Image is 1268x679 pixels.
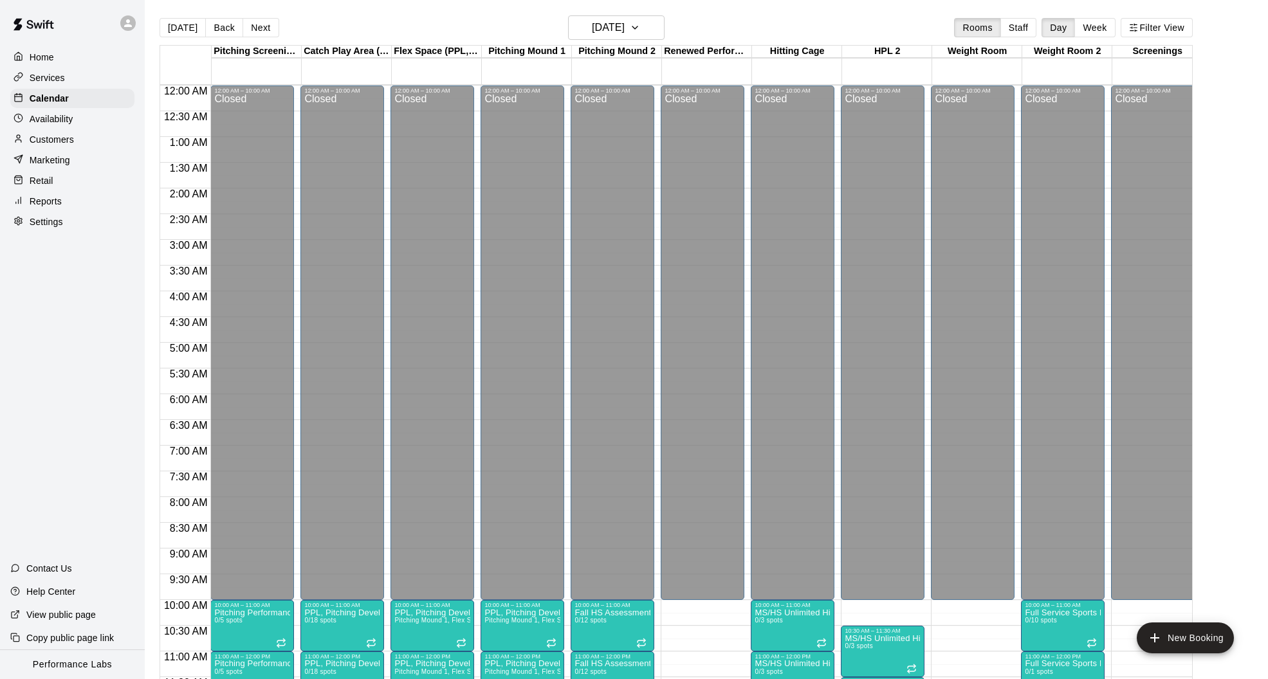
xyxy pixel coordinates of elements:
div: 10:00 AM – 11:00 AM: Full Service Sports Performance [1021,600,1105,651]
div: 12:00 AM – 10:00 AM [935,87,1011,94]
div: 10:00 AM – 11:00 AM [214,602,290,608]
span: 0/12 spots filled [574,668,606,675]
span: 3:00 AM [167,240,211,251]
span: Pitching Mound 1, Flex Space (PPL, Green Turf), Catch Play Area (Black Turf) [484,617,723,624]
div: 10:00 AM – 11:00 AM: PPL, Pitching Development Session [300,600,384,651]
div: Weight Room [932,46,1022,58]
span: 0/3 spots filled [755,617,783,624]
div: 12:00 AM – 10:00 AM [304,87,380,94]
p: Home [30,51,54,64]
div: 11:00 AM – 12:00 PM [574,653,650,660]
span: Recurring event [456,638,466,648]
span: Pitching Mound 1, Flex Space (PPL, Green Turf), Catch Play Area (Black Turf) [394,617,633,624]
span: Pitching Mound 1, Flex Space (PPL, Green Turf), Catch Play Area (Black Turf) [484,668,723,675]
div: Closed [304,94,380,604]
div: 12:00 AM – 10:00 AM: Closed [841,86,924,600]
div: 12:00 AM – 10:00 AM: Closed [751,86,834,600]
div: Catch Play Area (Black Turf) [302,46,392,58]
span: Recurring event [636,638,647,648]
span: Recurring event [366,638,376,648]
div: 12:00 AM – 10:00 AM: Closed [661,86,744,600]
a: Settings [10,212,134,231]
span: 0/18 spots filled [304,617,336,624]
span: 1:30 AM [167,163,211,174]
span: 12:00 AM [161,86,211,96]
p: Reports [30,195,62,208]
div: 12:00 AM – 10:00 AM: Closed [300,86,384,600]
p: View public page [26,608,96,621]
div: 10:00 AM – 11:00 AM [574,602,650,608]
div: 12:00 AM – 10:00 AM [484,87,560,94]
span: 5:00 AM [167,343,211,354]
div: 12:00 AM – 10:00 AM [214,87,290,94]
span: 6:30 AM [167,420,211,431]
span: 12:30 AM [161,111,211,122]
div: 12:00 AM – 10:00 AM [1115,87,1191,94]
div: HPL 2 [842,46,932,58]
span: 0/3 spots filled [845,642,873,649]
div: 12:00 AM – 10:00 AM: Closed [1021,86,1105,600]
button: Day [1042,18,1075,37]
div: Hitting Cage [752,46,842,58]
a: Marketing [10,150,134,170]
div: 12:00 AM – 10:00 AM [665,87,740,94]
span: 0/10 spots filled [1025,617,1056,624]
div: Screenings [1112,46,1202,58]
button: Week [1074,18,1115,37]
div: 12:00 AM – 10:00 AM: Closed [391,86,474,600]
div: 10:00 AM – 11:00 AM: PPL, Pitching Development Session [481,600,564,651]
p: Help Center [26,585,75,598]
div: 10:00 AM – 11:00 AM: MS/HS Unlimited Hitting [751,600,834,651]
div: Closed [935,94,1011,604]
span: 7:30 AM [167,471,211,482]
div: 11:00 AM – 12:00 PM [755,653,831,660]
span: 9:30 AM [167,574,211,585]
div: 11:00 AM – 12:00 PM [1025,653,1101,660]
div: 10:00 AM – 11:00 AM [484,602,560,608]
div: Closed [1115,94,1191,604]
p: Services [30,71,65,84]
div: Closed [484,94,560,604]
div: 11:00 AM – 12:00 PM [394,653,470,660]
div: 10:00 AM – 11:00 AM [755,602,831,608]
span: 8:30 AM [167,523,211,534]
p: Contact Us [26,562,72,575]
div: 12:00 AM – 10:00 AM: Closed [210,86,294,600]
span: 0/1 spots filled [1025,668,1053,675]
div: Closed [394,94,470,604]
span: Recurring event [276,638,286,648]
h6: [DATE] [592,19,625,37]
div: 10:00 AM – 11:00 AM [304,602,380,608]
div: 12:00 AM – 10:00 AM: Closed [931,86,1015,600]
p: Performance Labs [33,658,112,671]
span: 7:00 AM [167,446,211,457]
span: 2:30 AM [167,214,211,225]
div: Closed [845,94,921,604]
p: Marketing [30,154,70,167]
a: Calendar [10,89,134,108]
div: 12:00 AM – 10:00 AM [1025,87,1101,94]
div: 12:00 AM – 10:00 AM [574,87,650,94]
span: 5:30 AM [167,368,211,379]
span: 10:30 AM [161,626,211,637]
div: 10:00 AM – 11:00 AM: Pitching Performance Lab - Assessment Bullpen And Movement Screen [210,600,294,651]
div: Renewed Performance [662,46,752,58]
div: 10:00 AM – 11:00 AM: Fall HS Assessment Bullpen [571,600,654,651]
span: 8:00 AM [167,497,211,508]
button: Next [243,18,279,37]
span: Recurring event [1087,638,1097,648]
div: 10:30 AM – 11:30 AM [845,628,921,634]
div: 11:00 AM – 12:00 PM [304,653,380,660]
div: Flex Space (PPL, Green Turf) [392,46,482,58]
div: Home [10,48,134,67]
div: Closed [574,94,650,604]
button: Filter View [1121,18,1193,37]
button: [DATE] [160,18,206,37]
span: Recurring event [816,638,827,648]
span: 10:00 AM [161,600,211,611]
span: 0/18 spots filled [304,668,336,675]
div: 11:00 AM – 12:00 PM [214,653,290,660]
